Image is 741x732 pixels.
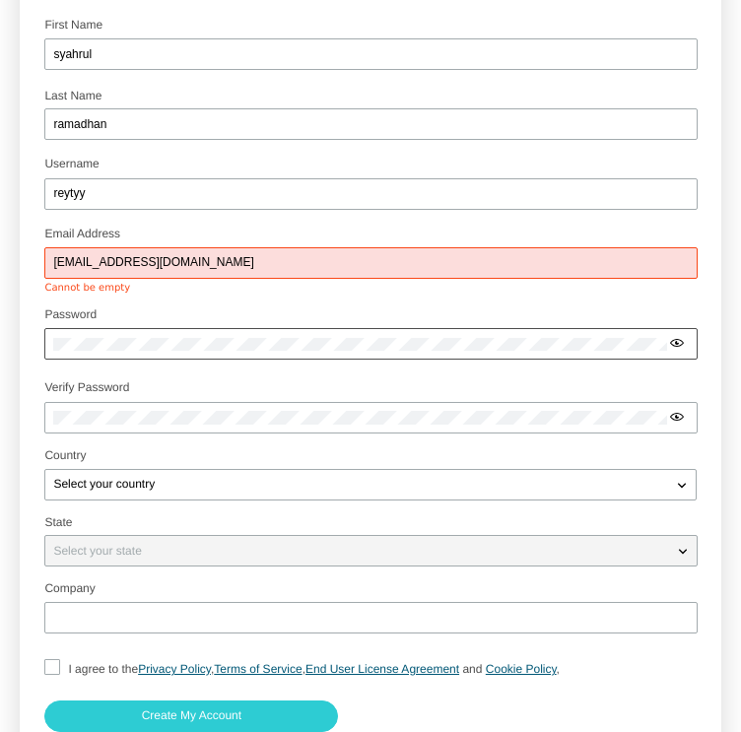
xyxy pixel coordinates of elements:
a: Privacy Policy [138,662,211,676]
span: I agree to the , , , [68,662,560,676]
a: Terms of Service [214,662,302,676]
span: and [462,662,482,676]
label: Username [44,157,99,170]
a: End User License Agreement [305,662,459,676]
div: Cannot be empty [44,283,697,295]
label: Password [44,307,97,321]
a: Cookie Policy [486,662,557,676]
label: Verify Password [44,380,129,394]
label: Email Address [44,227,120,240]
